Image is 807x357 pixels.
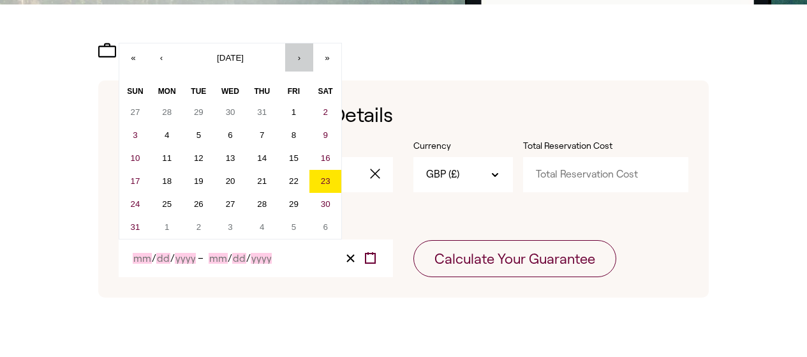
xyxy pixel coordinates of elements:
[131,199,140,209] abbr: August 24, 2025
[214,193,246,216] button: August 27, 2025
[413,140,513,153] label: Currency
[246,193,278,216] button: August 28, 2025
[147,43,175,72] button: ‹
[254,87,270,96] abbr: Thursday
[260,222,264,232] abbr: September 4, 2025
[151,124,183,147] button: August 4, 2025
[131,222,140,232] abbr: August 31, 2025
[228,130,232,140] abbr: August 6, 2025
[313,43,341,72] button: »
[133,253,152,264] input: Month
[251,253,272,264] input: Year
[226,153,235,163] abbr: August 13, 2025
[278,170,310,193] button: August 22, 2025
[119,124,151,147] button: August 3, 2025
[98,40,709,60] h2: Upcoming Reservation
[194,153,204,163] abbr: August 12, 2025
[309,170,341,193] button: August 23, 2025
[246,124,278,147] button: August 7, 2025
[194,176,204,186] abbr: August 19, 2025
[366,157,393,192] button: clear value
[182,193,214,216] button: August 26, 2025
[119,101,151,124] button: July 27, 2025
[119,193,151,216] button: August 24, 2025
[119,216,151,239] button: August 31, 2025
[131,107,140,117] abbr: July 27, 2025
[321,153,330,163] abbr: August 16, 2025
[151,147,183,170] button: August 11, 2025
[426,167,459,181] span: GBP (£)
[323,130,327,140] abbr: August 9, 2025
[318,87,333,96] abbr: Saturday
[194,107,204,117] abbr: July 29, 2025
[158,87,176,96] abbr: Monday
[246,147,278,170] button: August 14, 2025
[228,253,232,264] span: /
[309,216,341,239] button: September 6, 2025
[182,124,214,147] button: August 5, 2025
[257,107,267,117] abbr: July 31, 2025
[523,140,651,153] label: Total Reservation Cost
[523,157,688,192] input: Total Reservation Cost
[323,222,327,232] abbr: September 6, 2025
[170,253,175,264] span: /
[214,170,246,193] button: August 20, 2025
[289,199,299,209] abbr: August 29, 2025
[182,147,214,170] button: August 12, 2025
[309,193,341,216] button: August 30, 2025
[162,153,172,163] abbr: August 11, 2025
[162,176,172,186] abbr: August 18, 2025
[228,222,232,232] abbr: September 3, 2025
[278,147,310,170] button: August 15, 2025
[214,147,246,170] button: August 13, 2025
[278,124,310,147] button: August 8, 2025
[214,101,246,124] button: July 30, 2025
[285,43,313,72] button: ›
[119,101,688,130] h1: Enter Your Reservation Details
[292,130,296,140] abbr: August 8, 2025
[257,153,267,163] abbr: August 14, 2025
[246,253,251,264] span: /
[151,193,183,216] button: August 25, 2025
[321,199,330,209] abbr: August 30, 2025
[292,222,296,232] abbr: September 5, 2025
[182,101,214,124] button: July 29, 2025
[198,253,207,264] span: –
[175,43,285,72] button: [DATE]
[151,216,183,239] button: September 1, 2025
[360,250,380,267] button: Toggle calendar
[127,87,143,96] abbr: Sunday
[321,176,330,186] abbr: August 23, 2025
[165,222,169,232] abbr: September 1, 2025
[162,199,172,209] abbr: August 25, 2025
[214,124,246,147] button: August 6, 2025
[194,199,204,209] abbr: August 26, 2025
[217,53,244,63] span: [DATE]
[257,199,267,209] abbr: August 28, 2025
[131,153,140,163] abbr: August 10, 2025
[119,170,151,193] button: August 17, 2025
[289,176,299,186] abbr: August 22, 2025
[196,222,201,232] abbr: September 2, 2025
[288,87,300,96] abbr: Friday
[165,130,169,140] abbr: August 4, 2025
[131,176,140,186] abbr: August 17, 2025
[182,170,214,193] button: August 19, 2025
[278,193,310,216] button: August 29, 2025
[156,253,170,264] input: Day
[214,216,246,239] button: September 3, 2025
[309,124,341,147] button: August 9, 2025
[413,240,616,277] button: Calculate Your Guarantee
[309,101,341,124] button: August 2, 2025
[232,253,246,264] input: Day
[196,130,201,140] abbr: August 5, 2025
[257,176,267,186] abbr: August 21, 2025
[246,170,278,193] button: August 21, 2025
[191,87,206,96] abbr: Tuesday
[133,130,137,140] abbr: August 3, 2025
[278,101,310,124] button: August 1, 2025
[209,253,228,264] input: Month
[260,130,264,140] abbr: August 7, 2025
[119,43,147,72] button: «
[151,101,183,124] button: July 28, 2025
